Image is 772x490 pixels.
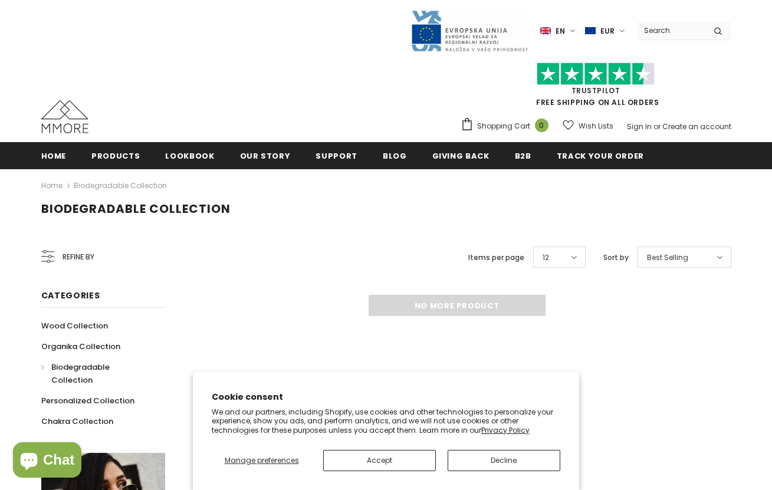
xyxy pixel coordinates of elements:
[41,200,231,217] span: Biodegradable Collection
[41,179,63,193] a: Home
[579,120,613,132] span: Wish Lists
[41,142,67,169] a: Home
[212,450,311,471] button: Manage preferences
[468,252,524,264] label: Items per page
[647,252,688,264] span: Best Selling
[600,25,615,37] span: EUR
[9,442,85,481] inbox-online-store-chat: Shopify online store chat
[477,120,530,132] span: Shopping Cart
[316,142,357,169] a: support
[571,85,620,96] a: Trustpilot
[41,341,120,352] span: Organika Collection
[557,142,644,169] a: Track your order
[63,251,94,264] span: Refine by
[41,411,113,432] a: Chakra Collection
[74,180,167,190] a: Biodegradable Collection
[515,142,531,169] a: B2B
[165,142,214,169] a: Lookbook
[653,121,661,131] span: or
[540,26,551,36] img: i-lang-1.png
[240,142,291,169] a: Our Story
[662,121,731,131] a: Create an account
[537,63,655,85] img: Trust Pilot Stars
[515,150,531,162] span: B2B
[556,25,565,37] span: en
[51,361,110,386] span: Biodegradable Collection
[481,425,530,435] a: Privacy Policy
[165,150,214,162] span: Lookbook
[212,407,560,435] p: We and our partners, including Shopify, use cookies and other technologies to personalize your ex...
[240,150,291,162] span: Our Story
[41,416,113,427] span: Chakra Collection
[557,150,644,162] span: Track your order
[383,142,407,169] a: Blog
[543,252,549,264] span: 12
[41,390,134,411] a: Personalized Collection
[212,391,560,403] h2: Cookie consent
[91,150,140,162] span: Products
[91,142,140,169] a: Products
[432,142,490,169] a: Giving back
[41,100,88,133] img: MMORE Cases
[323,450,436,471] button: Accept
[316,150,357,162] span: support
[41,357,152,390] a: Biodegradable Collection
[637,22,705,39] input: Search Site
[41,290,100,301] span: Categories
[410,25,528,35] a: Javni Razpis
[383,150,407,162] span: Blog
[410,9,528,52] img: Javni Razpis
[41,315,108,336] a: Wood Collection
[563,116,613,136] a: Wish Lists
[41,395,134,406] span: Personalized Collection
[41,150,67,162] span: Home
[461,117,554,135] a: Shopping Cart 0
[461,68,731,107] span: FREE SHIPPING ON ALL ORDERS
[41,336,120,357] a: Organika Collection
[225,455,299,465] span: Manage preferences
[535,119,548,132] span: 0
[627,121,652,131] a: Sign In
[432,150,490,162] span: Giving back
[448,450,560,471] button: Decline
[603,252,629,264] label: Sort by
[41,320,108,331] span: Wood Collection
